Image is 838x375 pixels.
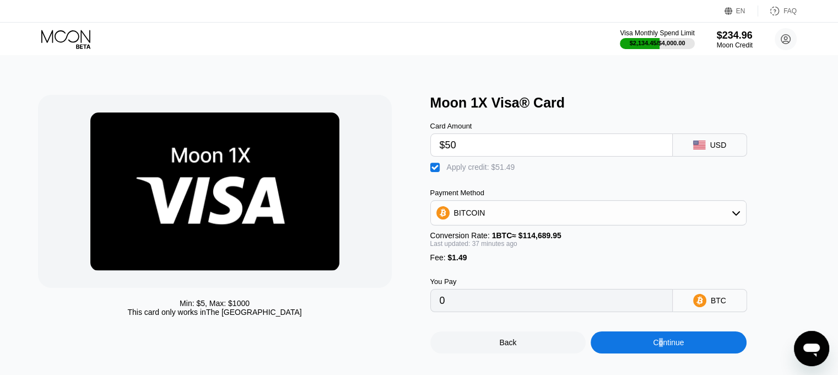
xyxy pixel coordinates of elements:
div: Apply credit: $51.49 [447,163,515,172]
div: BITCOIN [454,208,485,217]
div: BITCOIN [431,202,746,224]
div: Continue [591,331,747,353]
span: $1.49 [447,253,467,262]
div: Back [499,338,516,347]
div: USD [710,141,727,149]
div: Moon 1X Visa® Card [430,95,812,111]
div: Back [430,331,586,353]
iframe: Button to launch messaging window, conversation in progress [794,331,829,366]
div: $234.96 [717,30,753,41]
div: Fee : [430,253,747,262]
div: EN [725,6,758,17]
div: Min: $ 5 , Max: $ 1000 [180,299,250,308]
div: Last updated: 37 minutes ago [430,240,747,248]
div:  [430,162,441,173]
div: EN [736,7,745,15]
span: 1 BTC ≈ $114,689.95 [492,231,561,240]
div: Card Amount [430,122,673,130]
div: FAQ [758,6,797,17]
div: FAQ [783,7,797,15]
div: $2,134.45 / $4,000.00 [630,40,685,46]
div: Payment Method [430,189,747,197]
div: $234.96Moon Credit [717,30,753,49]
div: Visa Monthly Spend Limit$2,134.45/$4,000.00 [620,29,694,49]
div: Visa Monthly Spend Limit [620,29,694,37]
input: $0.00 [440,134,663,156]
div: BTC [711,296,726,305]
div: Continue [653,338,684,347]
div: Conversion Rate: [430,231,747,240]
div: Moon Credit [717,41,753,49]
div: This card only works in The [GEOGRAPHIC_DATA] [127,308,301,317]
div: You Pay [430,277,673,286]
